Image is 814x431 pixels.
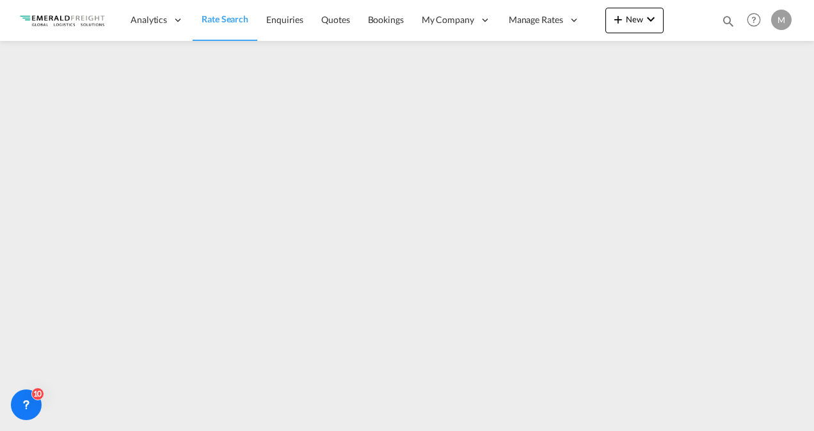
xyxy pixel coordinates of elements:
[743,9,765,31] span: Help
[422,13,474,26] span: My Company
[19,6,106,35] img: c4318bc049f311eda2ff698fe6a37287.png
[771,10,792,30] div: M
[509,13,563,26] span: Manage Rates
[368,14,404,25] span: Bookings
[721,14,735,33] div: icon-magnify
[610,14,658,24] span: New
[610,12,626,27] md-icon: icon-plus 400-fg
[131,13,167,26] span: Analytics
[605,8,664,33] button: icon-plus 400-fgNewicon-chevron-down
[743,9,771,32] div: Help
[643,12,658,27] md-icon: icon-chevron-down
[321,14,349,25] span: Quotes
[202,13,248,24] span: Rate Search
[266,14,303,25] span: Enquiries
[721,14,735,28] md-icon: icon-magnify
